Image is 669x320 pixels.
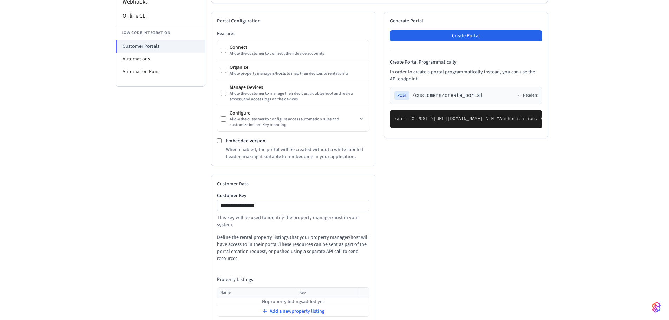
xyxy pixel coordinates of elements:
[116,65,205,78] li: Automation Runs
[412,92,483,99] span: /customers/create_portal
[226,146,369,160] p: When enabled, the portal will be created without a white-labeled header, making it suitable for e...
[270,308,324,315] span: Add a new property listing
[394,91,409,100] span: POST
[217,288,296,298] th: Name
[230,71,366,77] div: Allow property managers/hosts to map their devices to rental units
[116,53,205,65] li: Automations
[434,116,488,122] span: [URL][DOMAIN_NAME] \
[230,64,366,71] div: Organize
[217,30,369,37] h3: Features
[230,110,357,117] div: Configure
[390,59,542,66] h4: Create Portal Programmatically
[116,40,205,53] li: Customer Portals
[226,137,265,144] label: Embedded version
[395,116,434,122] span: curl -X POST \
[116,26,205,40] li: Low Code Integration
[217,234,369,262] p: Define the rental property listings that your property manager/host will have access to in their ...
[217,276,369,283] h4: Property Listings
[217,298,369,306] td: No property listings added yet
[652,302,661,313] img: SeamLogoGradient.69752ec5.svg
[230,91,366,102] div: Allow the customer to manage their devices, troubleshoot and review access, and access logs on th...
[116,9,205,23] li: Online CLI
[488,116,620,122] span: -H "Authorization: Bearer seam_api_key_123456" \
[230,51,366,57] div: Allow the customer to connect their device accounts
[390,18,542,25] h2: Generate Portal
[517,93,538,98] button: Headers
[217,181,369,188] h2: Customer Data
[217,193,369,198] label: Customer Key
[217,18,369,25] h2: Portal Configuration
[230,44,366,51] div: Connect
[230,84,366,91] div: Manage Devices
[390,68,542,83] p: In order to create a portal programmatically instead, you can use the API endpoint
[217,214,369,228] p: This key will be used to identify the property manager/host in your system.
[230,117,357,128] div: Allow the customer to configure access automation rules and customize Instant Key branding
[390,30,542,41] button: Create Portal
[296,288,358,298] th: Key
